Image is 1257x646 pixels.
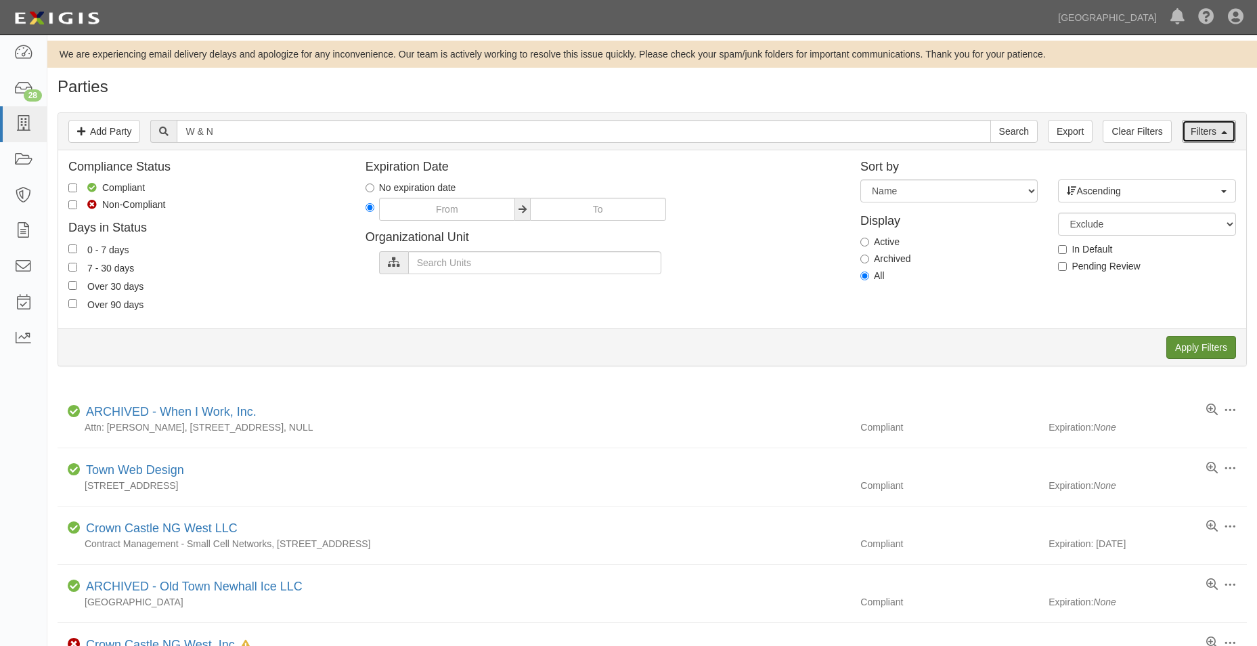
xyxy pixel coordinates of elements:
input: To [530,198,666,221]
div: Compliant [850,421,1049,434]
h4: Compliance Status [68,160,345,174]
div: Crown Castle NG West LLC [81,520,238,538]
div: Town Web Design [81,462,184,479]
label: No expiration date [366,181,456,194]
h4: Display [860,209,1038,228]
div: Over 30 days [87,278,144,293]
i: Compliant [68,582,81,591]
input: All [860,272,869,280]
a: ARCHIVED - When I Work, Inc. [86,405,257,418]
div: Expiration: [1049,479,1247,492]
h4: Days in Status [68,221,345,235]
a: Filters [1182,120,1236,143]
i: Compliant [68,465,81,475]
input: Apply Filters [1166,336,1236,359]
a: View results summary [1206,578,1218,592]
label: All [860,269,885,282]
div: Attn: [PERSON_NAME], [STREET_ADDRESS], NULL [58,421,850,434]
div: Over 90 days [87,297,144,311]
div: Compliant [850,479,1049,492]
input: 7 - 30 days [68,263,77,272]
div: 7 - 30 days [87,260,134,275]
a: Town Web Design [86,463,184,477]
label: Compliant [68,181,145,194]
div: Expiration: [DATE] [1049,537,1247,551]
a: Clear Filters [1103,120,1171,143]
label: Archived [860,252,910,265]
i: None [1093,597,1116,607]
i: Help Center - Complianz [1198,9,1214,26]
i: None [1093,422,1116,433]
button: Ascending [1058,179,1235,202]
div: Old Town Newhall Ice LLC [81,578,303,596]
input: Active [860,238,869,246]
div: When I Work, Inc. [81,404,257,421]
input: From [379,198,515,221]
h4: Sort by [860,160,1236,174]
i: Compliant [68,407,81,416]
span: Ascending [1067,184,1218,198]
div: Expiration: [1049,595,1247,609]
input: Search Units [408,251,661,274]
input: Over 90 days [68,299,77,308]
label: Active [860,235,900,249]
i: None [1093,480,1116,491]
div: Expiration: [1049,421,1247,434]
div: [STREET_ADDRESS] [58,479,850,492]
a: View results summary [1206,462,1218,475]
input: Non-Compliant [68,200,77,209]
label: Non-Compliant [68,198,165,211]
input: Over 30 days [68,281,77,290]
img: logo-5460c22ac91f19d4615b14bd174203de0afe785f0fc80cf4dbbc73dc1793850b.png [10,6,104,30]
a: ARCHIVED - Old Town Newhall Ice LLC [86,580,303,593]
a: Add Party [68,120,140,143]
h4: Organizational Unit [366,231,840,244]
label: Pending Review [1058,259,1140,273]
input: In Default [1058,245,1067,254]
div: Compliant [850,595,1049,609]
a: View results summary [1206,404,1218,417]
div: 28 [24,89,42,102]
h4: Expiration Date [366,160,840,174]
div: 0 - 7 days [87,242,129,257]
input: Archived [860,255,869,263]
a: Export [1048,120,1093,143]
input: 0 - 7 days [68,244,77,253]
div: [GEOGRAPHIC_DATA] [58,595,850,609]
a: Crown Castle NG West LLC [86,521,238,535]
input: Search [177,120,990,143]
h1: Parties [58,78,1247,95]
i: Compliant [68,523,81,533]
input: No expiration date [366,184,374,192]
div: Compliant [850,537,1049,551]
div: Contract Management - Small Cell Networks, [STREET_ADDRESS] [58,537,850,551]
a: View results summary [1206,520,1218,534]
div: We are experiencing email delivery delays and apologize for any inconvenience. Our team is active... [47,47,1257,61]
a: [GEOGRAPHIC_DATA] [1051,4,1164,31]
input: Compliant [68,184,77,192]
input: Pending Review [1058,262,1067,271]
input: Search [990,120,1038,143]
label: In Default [1058,242,1112,256]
